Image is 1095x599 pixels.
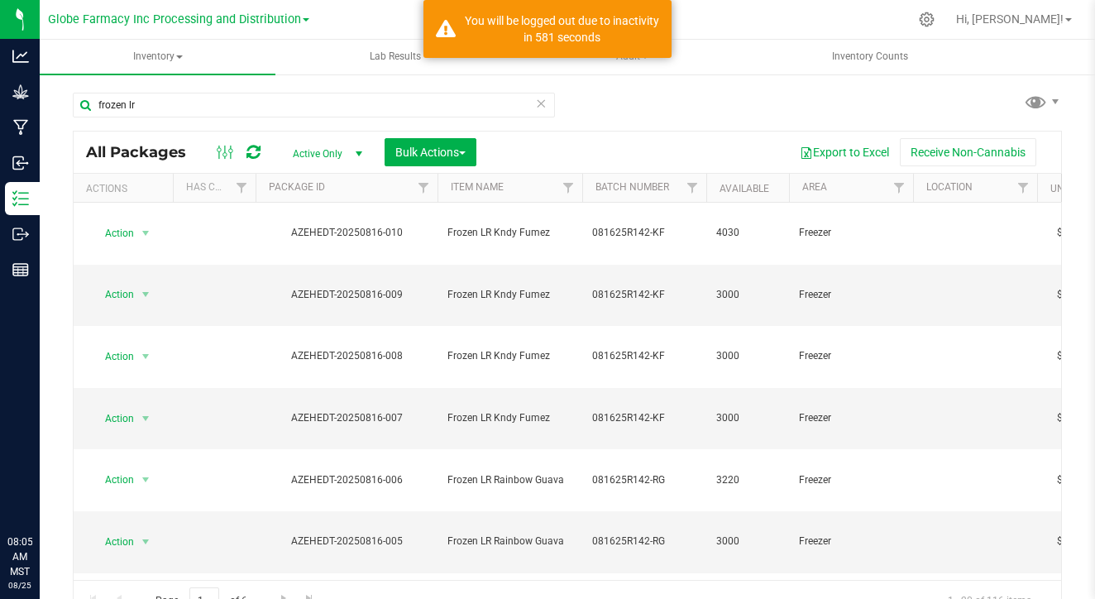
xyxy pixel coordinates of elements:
[900,138,1036,166] button: Receive Non-Cannabis
[716,410,779,426] span: 3000
[253,472,440,488] div: AZEHEDT-20250816-006
[799,348,903,364] span: Freezer
[12,226,29,242] inline-svg: Outbound
[90,345,135,368] span: Action
[410,174,438,202] a: Filter
[592,225,696,241] span: 081625R142-KF
[40,40,275,74] a: Inventory
[789,138,900,166] button: Export to Excel
[228,174,256,202] a: Filter
[799,410,903,426] span: Freezer
[926,181,973,193] a: Location
[592,348,696,364] span: 081625R142-KF
[86,143,203,161] span: All Packages
[720,183,769,194] a: Available
[535,93,547,114] span: Clear
[73,93,555,117] input: Search Package ID, Item Name, SKU, Lot or Part Number...
[12,48,29,65] inline-svg: Analytics
[90,407,135,430] span: Action
[136,468,156,491] span: select
[12,190,29,207] inline-svg: Inventory
[86,183,166,194] div: Actions
[136,283,156,306] span: select
[347,50,443,64] span: Lab Results
[465,12,659,46] div: You will be logged out due to inactivity in 581 seconds
[253,534,440,549] div: AZEHEDT-20250816-005
[12,155,29,171] inline-svg: Inbound
[799,534,903,549] span: Freezer
[916,12,937,27] div: Manage settings
[592,287,696,303] span: 081625R142-KF
[253,287,440,303] div: AZEHEDT-20250816-009
[799,225,903,241] span: Freezer
[447,287,572,303] span: Frozen LR Kndy Fumez
[136,407,156,430] span: select
[716,225,779,241] span: 4030
[451,181,504,193] a: Item Name
[956,12,1064,26] span: Hi, [PERSON_NAME]!
[592,410,696,426] span: 081625R142-KF
[12,84,29,100] inline-svg: Grow
[592,472,696,488] span: 081625R142-RG
[799,472,903,488] span: Freezer
[799,287,903,303] span: Freezer
[12,119,29,136] inline-svg: Manufacturing
[253,410,440,426] div: AZEHEDT-20250816-007
[136,345,156,368] span: select
[447,348,572,364] span: Frozen LR Kndy Fumez
[7,534,32,579] p: 08:05 AM MST
[17,467,66,516] iframe: Resource center
[716,534,779,549] span: 3000
[136,222,156,245] span: select
[395,146,466,159] span: Bulk Actions
[810,50,930,64] span: Inventory Counts
[1010,174,1037,202] a: Filter
[90,222,135,245] span: Action
[7,579,32,592] p: 08/25
[592,534,696,549] span: 081625R142-RG
[48,12,301,26] span: Globe Farmacy Inc Processing and Distribution
[90,283,135,306] span: Action
[447,534,572,549] span: Frozen LR Rainbow Guava
[385,138,476,166] button: Bulk Actions
[253,348,440,364] div: AZEHEDT-20250816-008
[716,472,779,488] span: 3220
[136,530,156,553] span: select
[886,174,913,202] a: Filter
[253,225,440,241] div: AZEHEDT-20250816-010
[447,472,572,488] span: Frozen LR Rainbow Guava
[447,225,572,241] span: Frozen LR Kndy Fumez
[679,174,706,202] a: Filter
[269,181,325,193] a: Package ID
[49,464,69,484] iframe: Resource center unread badge
[277,40,513,74] a: Lab Results
[716,287,779,303] span: 3000
[555,174,582,202] a: Filter
[90,530,135,553] span: Action
[12,261,29,278] inline-svg: Reports
[595,181,669,193] a: Batch Number
[802,181,827,193] a: Area
[90,468,135,491] span: Action
[716,348,779,364] span: 3000
[447,410,572,426] span: Frozen LR Kndy Fumez
[752,40,987,74] a: Inventory Counts
[173,174,256,203] th: Has COA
